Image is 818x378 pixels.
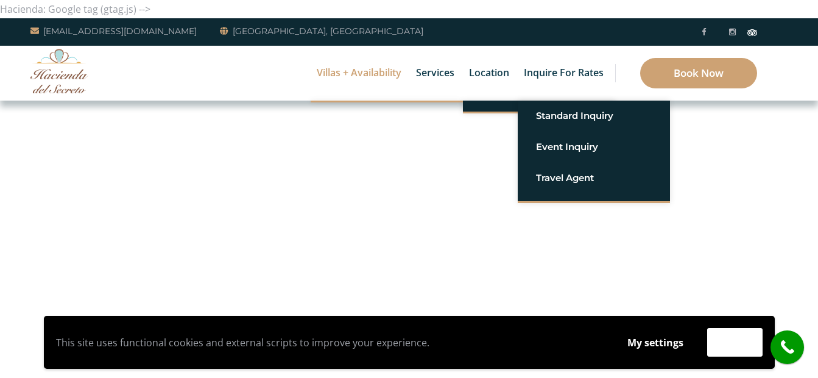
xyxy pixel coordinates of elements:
[463,46,515,101] a: Location
[707,328,763,357] button: Accept
[536,198,652,220] a: HDS Cancellation Form
[616,329,695,357] button: My settings
[410,46,460,101] a: Services
[774,333,801,361] i: call
[640,58,757,88] a: Book Now
[56,333,604,352] p: This site uses functional cookies and external scripts to improve your experience.
[518,46,610,101] a: Inquire for Rates
[536,136,652,158] a: Event Inquiry
[220,24,423,38] a: [GEOGRAPHIC_DATA], [GEOGRAPHIC_DATA]
[311,46,407,101] a: Villas + Availability
[536,105,652,127] a: Standard Inquiry
[747,29,757,35] img: Tripadvisor_logomark.svg
[30,24,197,38] a: [EMAIL_ADDRESS][DOMAIN_NAME]
[770,330,804,364] a: call
[481,105,597,127] a: Riviera Maya
[30,49,88,93] img: Awesome Logo
[536,167,652,189] a: Travel Agent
